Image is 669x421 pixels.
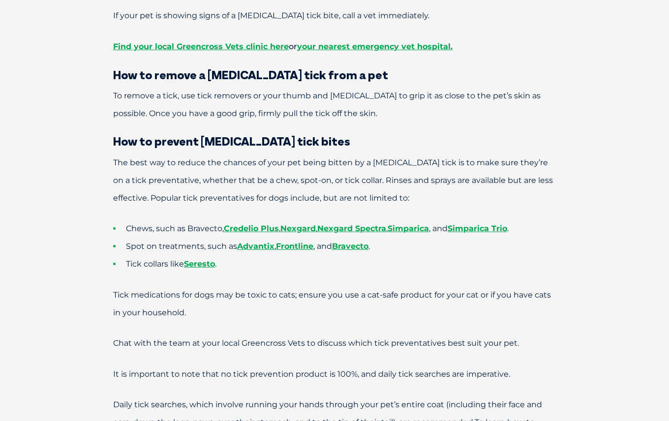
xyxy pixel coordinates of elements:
[113,158,553,203] span: The best way to reduce the chances of your pet being bitten by a [MEDICAL_DATA] tick is to make s...
[280,224,316,233] a: Nexgard
[317,224,386,233] a: Nexgard Spectra
[113,11,429,20] span: If your pet is showing signs of a [MEDICAL_DATA] tick bite, call a vet immediately.
[184,259,215,269] a: Seresto
[113,338,519,348] span: Chat with the team at your local Greencross Vets to discuss which tick preventatives best suit yo...
[332,241,368,251] a: Bravecto
[79,69,590,81] h3: How to remove a [MEDICAL_DATA] tick from a pet
[113,369,510,379] span: It is important to note that no tick prevention product is 100%, and daily tick searches are impe...
[79,38,590,56] p: or
[388,224,429,233] a: Simparica
[126,241,370,251] span: Spot on treatments, such as , , and .
[113,91,541,118] span: To remove a tick, use tick removers or your thumb and [MEDICAL_DATA] to grip it as close to the p...
[237,241,274,251] a: Advantix
[297,42,453,51] a: your nearest emergency vet hospital.
[79,135,590,147] h3: How to prevent [MEDICAL_DATA] tick bites
[276,241,313,251] a: Frontline
[126,259,216,269] span: Tick collars like .
[126,224,509,233] span: Chews, such as Bravecto, , , , , and .
[448,224,507,233] a: Simparica Trio
[224,224,279,233] a: Credelio Plus
[113,290,551,317] span: Tick medications for dogs may be toxic to cats; ensure you use a cat-safe product for your cat or...
[113,42,289,51] a: Find your local Greencross Vets clinic here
